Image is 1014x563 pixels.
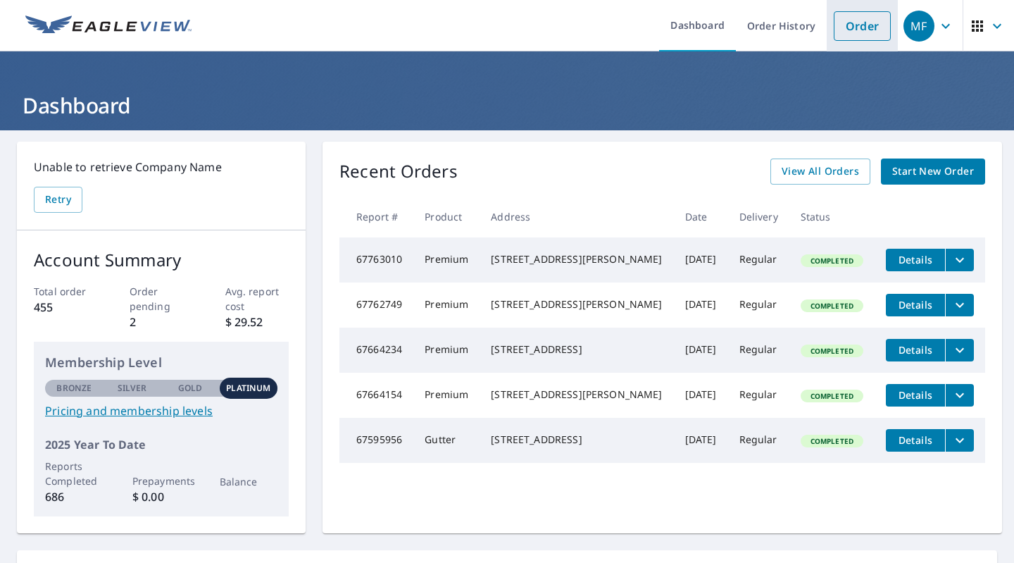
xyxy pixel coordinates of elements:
[802,436,862,446] span: Completed
[945,294,974,316] button: filesDropdownBtn-67762749
[802,256,862,266] span: Completed
[45,459,104,488] p: Reports Completed
[674,418,728,463] td: [DATE]
[674,237,728,283] td: [DATE]
[480,196,673,237] th: Address
[728,418,789,463] td: Regular
[130,284,194,314] p: Order pending
[45,436,277,453] p: 2025 Year To Date
[118,382,147,395] p: Silver
[881,159,985,185] a: Start New Order
[945,429,974,452] button: filesDropdownBtn-67595956
[491,433,662,447] div: [STREET_ADDRESS]
[892,163,974,180] span: Start New Order
[413,196,480,237] th: Product
[34,187,82,213] button: Retry
[339,237,413,283] td: 67763010
[413,418,480,463] td: Gutter
[225,284,289,314] p: Avg. report cost
[56,382,92,395] p: Bronze
[413,373,480,418] td: Premium
[130,314,194,330] p: 2
[491,252,662,266] div: [STREET_ADDRESS][PERSON_NAME]
[903,11,934,42] div: MF
[339,418,413,463] td: 67595956
[45,353,277,372] p: Membership Level
[339,328,413,373] td: 67664234
[17,91,997,120] h1: Dashboard
[886,429,945,452] button: detailsBtn-67595956
[413,237,480,283] td: Premium
[674,328,728,373] td: [DATE]
[770,159,870,185] a: View All Orders
[728,373,789,418] td: Regular
[782,163,859,180] span: View All Orders
[45,402,277,419] a: Pricing and membership levels
[894,253,937,266] span: Details
[894,343,937,357] span: Details
[945,384,974,407] button: filesDropdownBtn-67664154
[674,283,728,328] td: [DATE]
[728,328,789,373] td: Regular
[728,237,789,283] td: Regular
[34,299,98,316] p: 455
[945,339,974,361] button: filesDropdownBtn-67664234
[413,328,480,373] td: Premium
[226,382,270,395] p: Platinum
[728,283,789,328] td: Regular
[339,283,413,328] td: 67762749
[491,342,662,357] div: [STREET_ADDRESS]
[674,196,728,237] th: Date
[886,339,945,361] button: detailsBtn-67664234
[674,373,728,418] td: [DATE]
[894,388,937,402] span: Details
[34,247,289,273] p: Account Summary
[132,474,191,488] p: Prepayments
[728,196,789,237] th: Delivery
[945,249,974,271] button: filesDropdownBtn-67763010
[45,191,71,209] span: Retry
[225,314,289,330] p: $ 29.52
[894,433,937,447] span: Details
[491,388,662,402] div: [STREET_ADDRESS][PERSON_NAME]
[339,159,458,185] p: Recent Orders
[802,346,862,356] span: Completed
[132,488,191,505] p: $ 0.00
[339,373,413,418] td: 67664154
[45,488,104,505] p: 686
[886,384,945,407] button: detailsBtn-67664154
[886,294,945,316] button: detailsBtn-67762749
[834,11,891,41] a: Order
[413,283,480,328] td: Premium
[25,16,192,37] img: EV Logo
[802,391,862,401] span: Completed
[491,297,662,311] div: [STREET_ADDRESS][PERSON_NAME]
[34,159,289,175] p: Unable to retrieve Company Name
[886,249,945,271] button: detailsBtn-67763010
[789,196,875,237] th: Status
[220,474,278,489] p: Balance
[178,382,202,395] p: Gold
[894,298,937,311] span: Details
[802,301,862,311] span: Completed
[34,284,98,299] p: Total order
[339,196,413,237] th: Report #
